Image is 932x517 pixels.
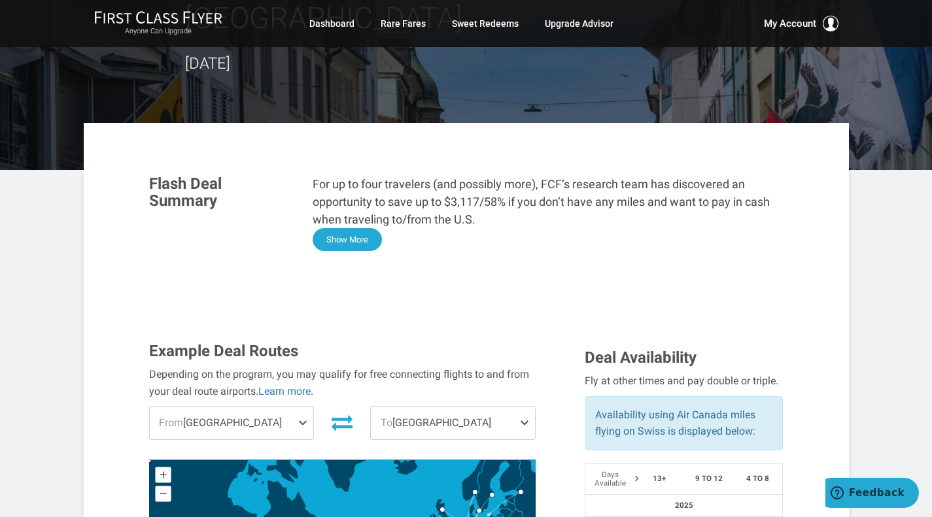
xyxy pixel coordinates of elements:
a: Sweet Redeems [452,12,519,35]
span: Deal Availability [585,348,697,367]
h3: Flash Deal Summary [149,175,293,210]
path: Latvia [499,501,515,511]
span: My Account [764,16,816,31]
th: 9 to 12 [684,464,734,495]
g: Edinburgh [440,507,451,512]
iframe: Opens a widget where you can find more information [825,478,919,510]
a: Dashboard [309,12,354,35]
path: Estonia [504,494,515,504]
path: Iceland [393,458,418,475]
a: Upgrade Advisor [545,12,613,35]
a: Learn more [258,385,311,397]
button: My Account [764,16,838,31]
span: Example Deal Routes [149,342,298,360]
p: For up to four travelers (and possibly more), FCF’s research team has discovered an opportunity t... [313,175,784,228]
span: From [159,416,183,429]
div: Depending on the program, you may qualify for free connecting flights to and from your deal route... [149,366,536,399]
a: Rare Fares [381,12,426,35]
g: Oslo [472,490,483,495]
p: Availability using Air Canada miles flying on Swiss is displayed below: [595,407,772,440]
th: 4 to 8 [733,464,783,495]
div: Fly at other times and pay double or triple. [585,373,783,390]
th: 13+ [634,464,684,495]
img: First Class Flyer [94,10,222,24]
th: 2025 [585,495,783,516]
span: To [381,416,392,429]
small: Anyone Can Upgrade [94,27,222,36]
span: [GEOGRAPHIC_DATA] [150,407,314,439]
span: [GEOGRAPHIC_DATA] [371,407,535,439]
path: Finland [498,435,524,493]
button: Show More [313,228,382,251]
a: First Class FlyerAnyone Can Upgrade [94,10,222,37]
path: Sweden [475,442,506,513]
time: [DATE] [185,54,230,73]
path: Denmark [469,503,479,515]
g: Stockholm [489,492,500,497]
th: Days Available [585,464,635,495]
g: Copenhagen [477,508,488,513]
button: Invert Route Direction [324,408,360,437]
